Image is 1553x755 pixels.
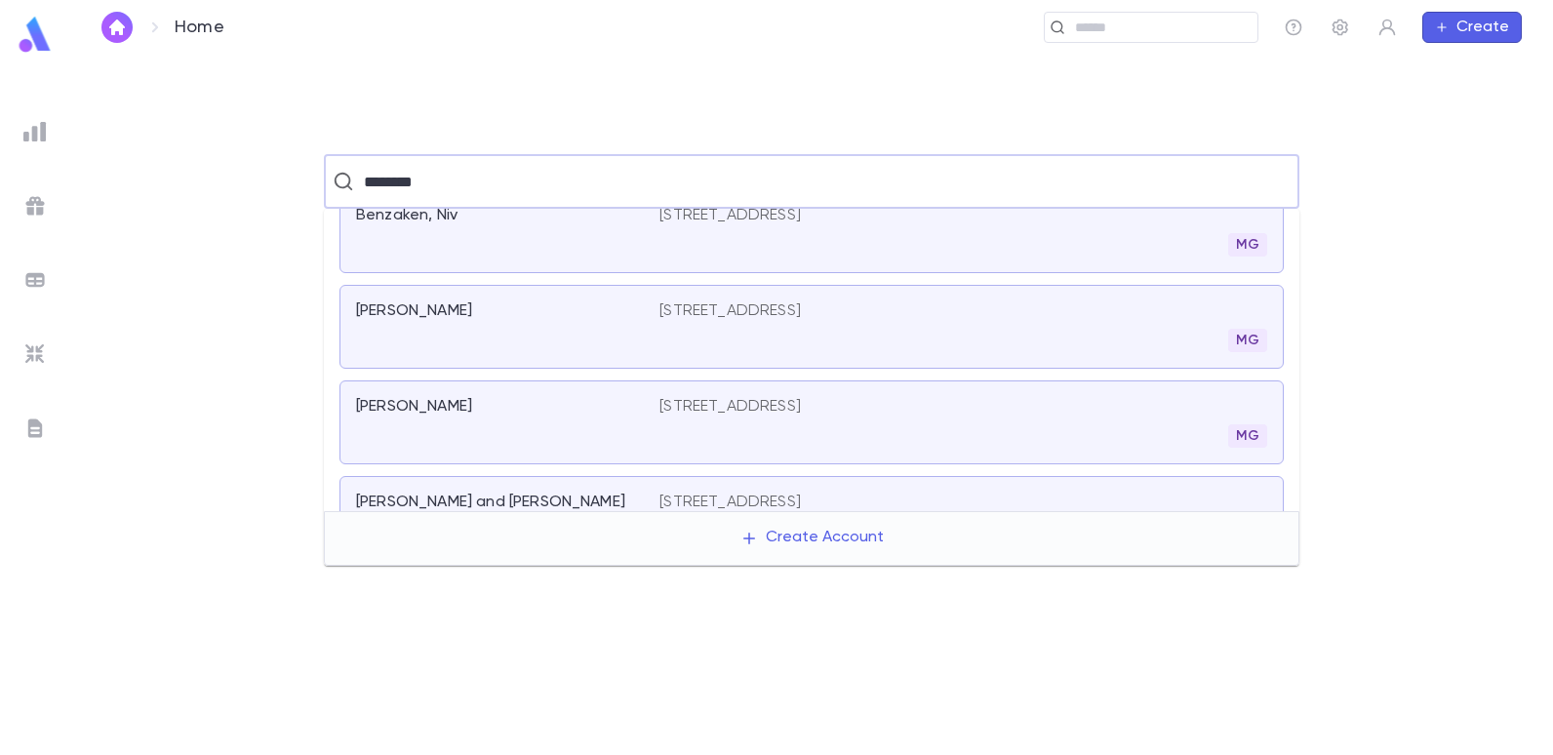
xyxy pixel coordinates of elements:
img: logo [16,16,55,54]
img: batches_grey.339ca447c9d9533ef1741baa751efc33.svg [23,268,47,292]
p: [STREET_ADDRESS] [659,493,801,512]
button: Create [1422,12,1522,43]
p: Home [175,17,224,38]
img: imports_grey.530a8a0e642e233f2baf0ef88e8c9fcb.svg [23,342,47,366]
span: MG [1228,237,1267,253]
img: reports_grey.c525e4749d1bce6a11f5fe2a8de1b229.svg [23,120,47,143]
p: [STREET_ADDRESS] [659,206,801,225]
span: MG [1228,333,1267,348]
p: [PERSON_NAME] and [PERSON_NAME] [356,493,625,512]
p: [PERSON_NAME] [356,397,472,417]
img: home_white.a664292cf8c1dea59945f0da9f25487c.svg [105,20,129,35]
button: Create Account [725,520,899,557]
p: [STREET_ADDRESS] [659,301,801,321]
span: MG [1228,428,1267,444]
p: [PERSON_NAME] [356,301,472,321]
p: [STREET_ADDRESS] [659,397,801,417]
p: Benzaken, Niv [356,206,458,225]
img: campaigns_grey.99e729a5f7ee94e3726e6486bddda8f1.svg [23,194,47,218]
img: letters_grey.7941b92b52307dd3b8a917253454ce1c.svg [23,417,47,440]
